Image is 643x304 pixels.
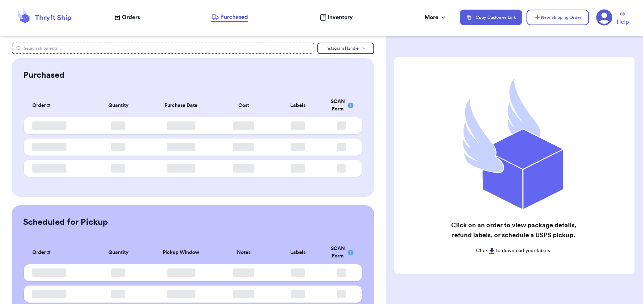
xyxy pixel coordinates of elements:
th: Labels [271,94,325,117]
th: Quantity [91,241,145,264]
div: SCAN Form [329,98,354,113]
button: Copy Customer Link [460,10,522,25]
th: Purchase Date [146,94,217,117]
h2: Scheduled for Pickup [23,217,108,228]
span: Purchased [220,13,248,21]
button: Instagram Handle [317,43,374,54]
a: Purchased [211,13,248,22]
th: Quantity [91,94,145,117]
div: SCAN Form [329,245,354,260]
span: Orders [122,13,140,22]
h2: Purchased [23,70,65,81]
input: Search shipments... [12,43,315,54]
span: Instagram Handle [325,46,359,50]
th: Notes [217,241,271,264]
a: Help [617,12,629,26]
span: Help [617,18,629,26]
th: Order # [24,94,92,117]
h2: Click on an order to view package details, refund labels, or schedule a USPS pickup. [445,220,582,240]
button: New Shipping Order [526,10,589,25]
th: Pickup Window [146,241,217,264]
th: Labels [271,241,325,264]
a: Inventory [320,13,353,22]
div: More [425,13,447,22]
span: Inventory [328,13,353,22]
th: Cost [217,94,271,117]
p: Click to download your labels. [445,247,582,254]
th: Order # [24,241,92,264]
a: Orders [114,13,140,22]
